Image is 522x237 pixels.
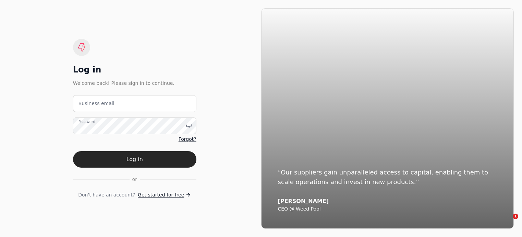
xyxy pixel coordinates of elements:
[73,151,196,168] button: Log in
[73,79,196,87] div: Welcome back! Please sign in to continue.
[278,198,497,205] div: [PERSON_NAME]
[278,206,497,212] div: CEO @ Weed Pool
[499,214,515,230] iframe: Intercom live chat
[513,214,518,219] span: 1
[132,176,137,183] span: or
[278,168,497,187] div: “Our suppliers gain unparalleled access to capital, enabling them to scale operations and invest ...
[78,100,114,107] label: Business email
[179,136,196,143] a: Forgot?
[138,191,191,199] a: Get started for free
[138,191,184,199] span: Get started for free
[78,119,95,124] label: Password
[73,64,196,75] div: Log in
[78,191,135,199] span: Don't have an account?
